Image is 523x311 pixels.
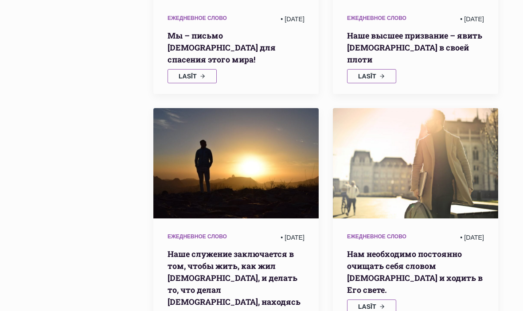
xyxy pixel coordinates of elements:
a: Ежедневное слово [168,15,227,21]
a: Наше высшее призвание – явить [DEMOGRAPHIC_DATA] в своей плоти [347,30,484,66]
a: Ежедневное слово [347,233,406,240]
span: Lasīt [358,303,376,310]
a: Lasīt [347,69,396,83]
span: • [DATE] [416,233,484,243]
a: Ежедневное слово [347,15,406,21]
span: Lasīt [358,73,376,79]
span: • [DATE] [416,14,484,24]
span: Lasīt [179,73,196,79]
a: Lasīt [168,69,217,83]
span: • [DATE] [236,233,305,243]
a: Hам необходимо постоянно очищать себя словом [DEMOGRAPHIC_DATA] и ходить в Его свете. [347,248,484,296]
a: Ежедневное слово [168,233,227,240]
a: Мы – письмо [DEMOGRAPHIC_DATA] для спасения этого мира! [168,30,304,66]
span: • [DATE] [236,14,305,24]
